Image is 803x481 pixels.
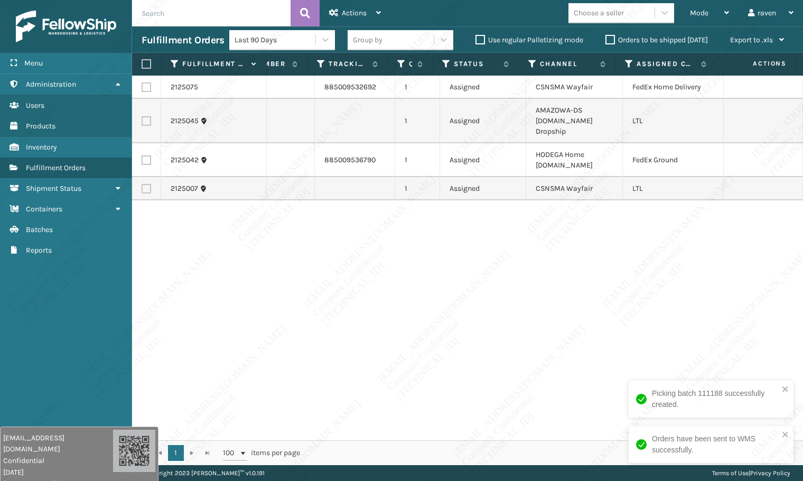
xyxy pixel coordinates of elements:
[782,430,789,440] button: close
[26,80,76,89] span: Administration
[730,35,773,44] span: Export to .xls
[182,59,246,69] label: Fulfillment Order Id
[26,225,53,234] span: Batches
[171,155,199,165] a: 2125042
[223,445,300,461] span: items per page
[395,76,440,99] td: 1
[623,76,724,99] td: FedEx Home Delivery
[409,59,412,69] label: Quantity
[526,177,623,200] td: CSNSMA Wayfair
[26,143,57,152] span: Inventory
[526,99,623,143] td: AMAZOWA-DS [DOMAIN_NAME] Dropship
[782,385,789,395] button: close
[329,59,367,69] label: Tracking Number
[26,101,44,110] span: Users
[353,34,382,45] div: Group by
[395,99,440,143] td: 1
[26,122,55,131] span: Products
[440,143,526,177] td: Assigned
[342,8,367,17] span: Actions
[440,177,526,200] td: Assigned
[637,59,696,69] label: Assigned Carrier Service
[395,143,440,177] td: 1
[605,35,708,44] label: Orders to be shipped [DATE]
[235,34,316,45] div: Last 90 Days
[3,467,113,478] span: [DATE]
[623,143,724,177] td: FedEx Ground
[526,143,623,177] td: HODEGA Home [DOMAIN_NAME]
[623,99,724,143] td: LTL
[315,448,791,458] div: 1 - 4 of 4 items
[440,76,526,99] td: Assigned
[324,82,376,91] a: 885009532692
[475,35,583,44] label: Use regular Palletizing mode
[24,59,43,68] span: Menu
[171,82,198,92] a: 2125075
[168,445,184,461] a: 1
[223,448,239,458] span: 100
[324,155,376,164] a: 885009536790
[145,465,265,481] p: Copyright 2023 [PERSON_NAME]™ v 1.0.191
[142,34,224,47] h3: Fulfillment Orders
[26,246,52,255] span: Reports
[395,177,440,200] td: 1
[3,432,113,455] span: [EMAIL_ADDRESS][DOMAIN_NAME]
[3,455,113,466] span: Confidential
[440,99,526,143] td: Assigned
[720,55,793,72] span: Actions
[690,8,708,17] span: Mode
[652,433,779,456] div: Orders have been sent to WMS successfully.
[171,183,198,194] a: 2125007
[623,177,724,200] td: LTL
[454,59,498,69] label: Status
[26,163,86,172] span: Fulfillment Orders
[26,184,81,193] span: Shipment Status
[16,11,116,42] img: logo
[171,116,199,126] a: 2125045
[540,59,595,69] label: Channel
[574,7,624,18] div: Choose a seller
[652,388,779,410] div: Picking batch 111188 successfully created.
[26,205,62,214] span: Containers
[526,76,623,99] td: CSNSMA Wayfair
